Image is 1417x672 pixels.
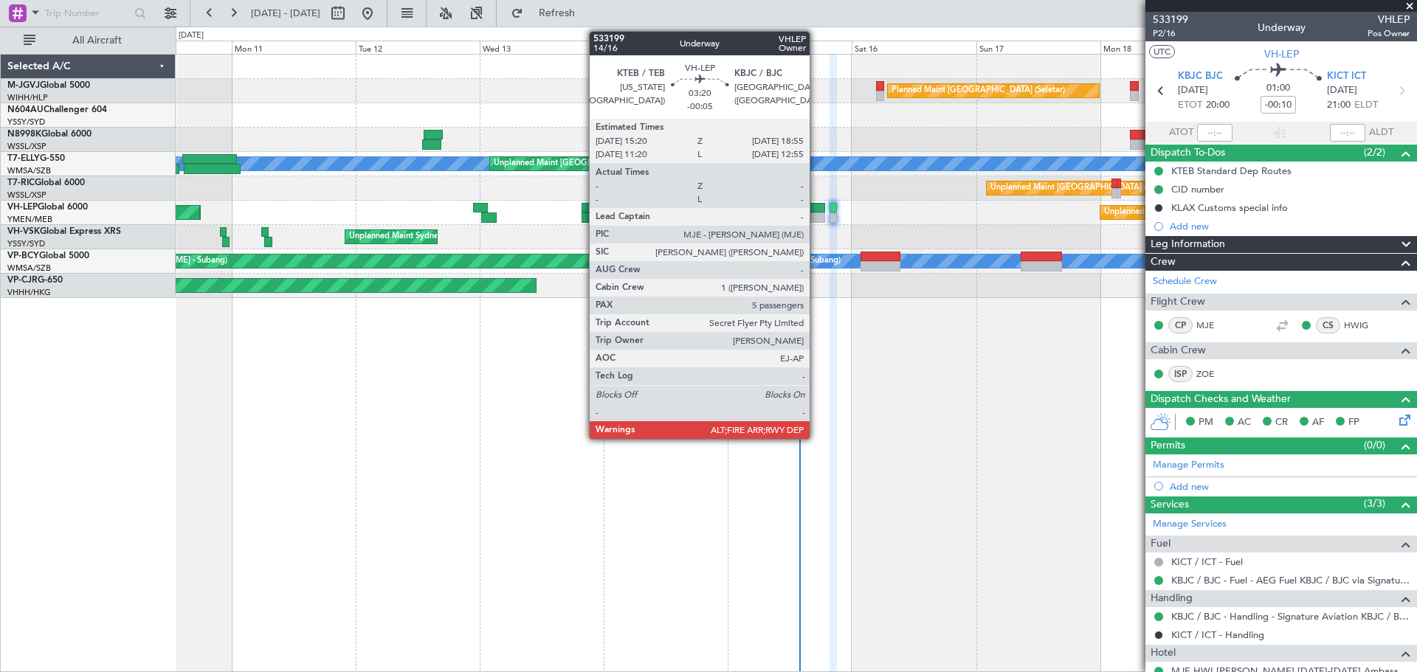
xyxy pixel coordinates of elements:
a: T7-RICGlobal 6000 [7,179,85,187]
span: [DATE] [1327,83,1357,98]
div: Add new [1170,220,1410,232]
span: (2/2) [1364,145,1385,160]
span: ALDT [1369,125,1393,140]
span: Permits [1151,437,1185,454]
a: VP-BCYGlobal 5000 [7,252,89,260]
div: ISP [1168,366,1193,382]
span: ETOT [1178,98,1202,113]
span: KICT ICT [1327,69,1366,84]
span: Flight Crew [1151,294,1205,311]
span: T7-ELLY [7,154,40,163]
span: Cabin Crew [1151,342,1206,359]
div: Tue 12 [356,41,480,54]
span: 533199 [1153,12,1188,27]
a: Manage Services [1153,517,1227,532]
span: P2/16 [1153,27,1188,40]
span: VP-BCY [7,252,39,260]
span: PM [1199,415,1213,430]
span: VH-LEP [7,203,38,212]
a: VH-VSKGlobal Express XRS [7,227,121,236]
div: Sat 16 [852,41,976,54]
span: Leg Information [1151,236,1225,253]
div: Wed 13 [480,41,604,54]
div: [DATE] [179,30,204,42]
span: VH-VSK [7,227,40,236]
span: KBJC BJC [1178,69,1223,84]
span: N8998K [7,130,41,139]
a: MJE [1196,319,1230,332]
a: WIHH/HLP [7,92,48,103]
span: CR [1275,415,1288,430]
div: Underway [1258,20,1306,35]
span: All Aircraft [38,35,156,46]
a: YMEN/MEB [7,214,52,225]
div: Mon 18 [1100,41,1224,54]
div: CID number [1171,183,1224,195]
span: VHLEP [1368,12,1410,27]
a: VH-LEPGlobal 6000 [7,203,88,212]
span: 01:00 [1266,81,1290,96]
a: YSSY/SYD [7,117,45,128]
div: CS [1316,317,1340,333]
a: Schedule Crew [1153,274,1217,289]
span: Dispatch To-Dos [1151,145,1225,162]
span: 20:00 [1206,98,1230,113]
a: VP-CJRG-650 [7,276,63,285]
a: KBJC / BJC - Fuel - AEG Fuel KBJC / BJC via Signature (EJ Asia Only) [1171,574,1410,586]
a: WMSA/SZB [7,263,51,274]
a: KICT / ICT - Handling [1171,628,1264,641]
span: 21:00 [1327,98,1351,113]
a: HWIG [1344,319,1377,332]
button: UTC [1149,45,1175,58]
div: CP [1168,317,1193,333]
span: ATOT [1169,125,1193,140]
span: VP-CJR [7,276,38,285]
div: Mon 11 [232,41,356,54]
div: Unplanned Maint Sydney ([PERSON_NAME] Intl) [349,226,531,248]
span: T7-RIC [7,179,35,187]
span: Services [1151,496,1189,513]
div: Sun 17 [976,41,1100,54]
a: VHHH/HKG [7,287,51,298]
button: All Aircraft [16,29,160,52]
span: FP [1348,415,1359,430]
a: T7-ELLYG-550 [7,154,65,163]
span: Dispatch Checks and Weather [1151,391,1291,408]
div: Add new [1170,480,1410,493]
div: Unplanned Maint Wichita (Wichita Mid-continent) [1104,201,1287,224]
span: Handling [1151,590,1193,607]
span: AC [1238,415,1251,430]
a: N8998KGlobal 6000 [7,130,92,139]
span: VH-LEP [1264,46,1299,62]
a: M-JGVJGlobal 5000 [7,81,90,90]
div: Fri 15 [728,41,852,54]
a: YSSY/SYD [7,238,45,249]
a: WSSL/XSP [7,141,46,152]
input: --:-- [1197,124,1232,142]
span: Fuel [1151,536,1171,553]
a: WSSL/XSP [7,190,46,201]
span: N604AU [7,105,44,114]
div: Unplanned Maint [GEOGRAPHIC_DATA] (Sultan [PERSON_NAME] [PERSON_NAME] - Subang) [494,153,848,175]
span: Hotel [1151,645,1176,662]
a: N604AUChallenger 604 [7,105,107,114]
a: KBJC / BJC - Handling - Signature Aviation KBJC / BJC [1171,610,1410,623]
span: Crew [1151,254,1176,271]
span: (3/3) [1364,496,1385,511]
button: Refresh [504,1,593,25]
span: (0/0) [1364,437,1385,453]
span: ELDT [1354,98,1378,113]
span: Pos Owner [1368,27,1410,40]
div: Thu 14 [604,41,728,54]
span: AF [1312,415,1324,430]
div: KTEB Standard Dep Routes [1171,164,1292,177]
div: Unplanned Maint [GEOGRAPHIC_DATA] (Seletar) [990,177,1174,199]
a: Manage Permits [1153,458,1224,473]
input: Trip Number [45,2,130,24]
span: M-JGVJ [7,81,40,90]
div: Planned Maint [GEOGRAPHIC_DATA] (Seletar) [892,80,1065,102]
a: ZOE [1196,367,1230,381]
span: [DATE] - [DATE] [251,7,320,20]
span: Refresh [526,8,588,18]
a: KICT / ICT - Fuel [1171,555,1243,568]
